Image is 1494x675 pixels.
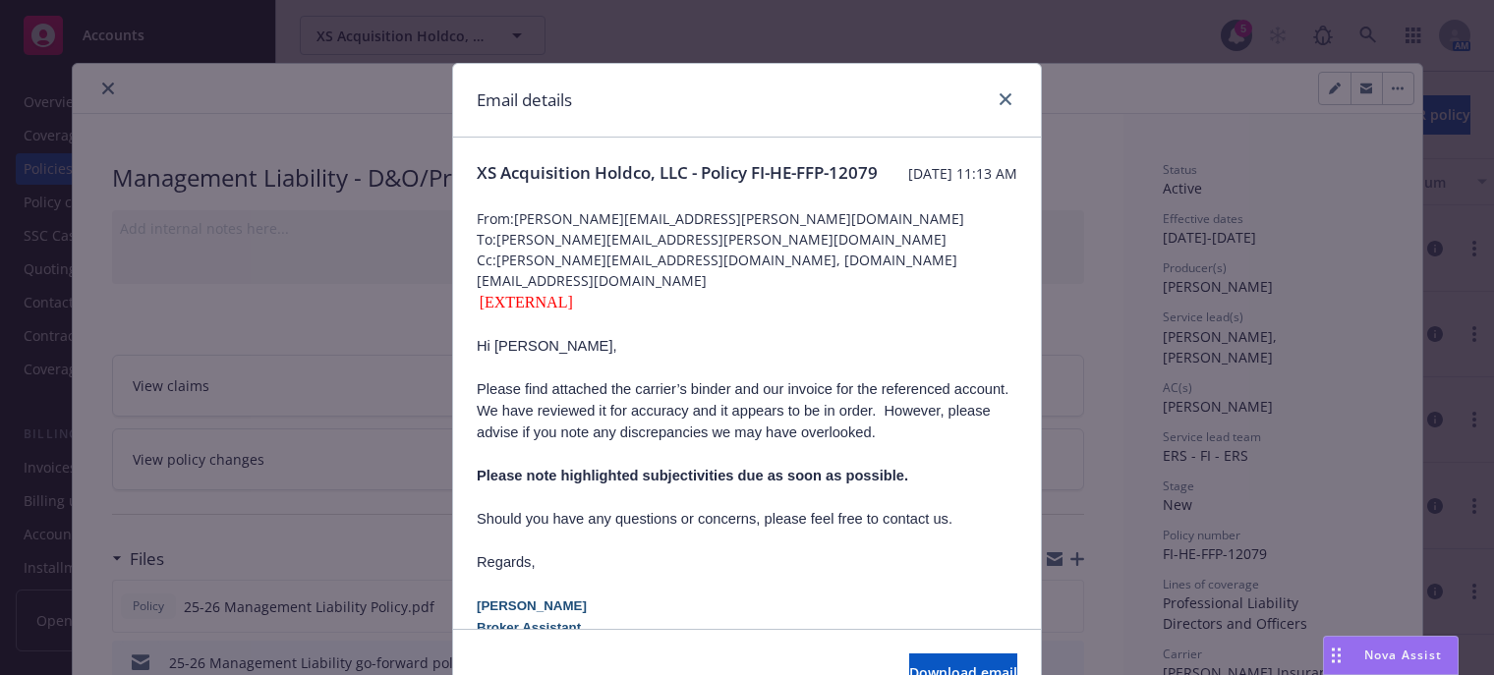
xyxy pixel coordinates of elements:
div: Drag to move [1324,637,1349,674]
span: Nova Assist [1364,647,1442,663]
span: [PERSON_NAME] [477,598,587,613]
span: Broker Assistant [477,620,581,635]
button: Nova Assist [1323,636,1459,675]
